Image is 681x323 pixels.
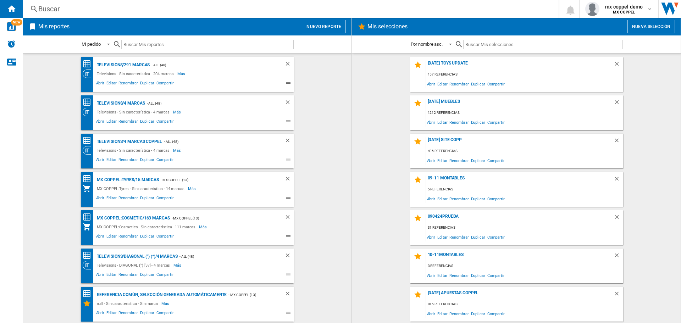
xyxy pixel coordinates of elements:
[614,99,623,108] div: Borrar
[105,80,117,88] span: Editar
[426,252,614,262] div: 10-11Montables
[117,233,139,241] span: Renombrar
[155,156,175,165] span: Compartir
[95,214,170,223] div: MX COPPEL:Cosmetic/163 marcas
[95,223,199,231] div: MX COPPEL:Cosmetics - Sin característica - 111 marcas
[139,195,155,203] span: Duplicar
[426,147,623,156] div: 406 referencias
[284,290,294,299] div: Borrar
[486,79,506,89] span: Compartir
[105,233,117,241] span: Editar
[436,79,448,89] span: Editar
[173,146,182,155] span: Más
[426,309,437,318] span: Abrir
[486,194,506,204] span: Compartir
[173,261,182,269] span: Más
[155,195,175,203] span: Compartir
[426,137,614,147] div: [DATE] site copp
[11,19,22,26] span: NEW
[83,223,95,231] div: Mi colección
[95,252,178,261] div: Televisions/DIAGONAL (") (*)/4 marcas
[121,40,294,49] input: Buscar Mis reportes
[486,156,506,165] span: Compartir
[83,174,95,183] div: Matriz de precios
[627,20,675,33] button: Nueva selección
[366,20,409,33] h2: Mis selecciones
[436,271,448,280] span: Editar
[95,195,106,203] span: Abrir
[302,20,346,33] button: Nuevo reporte
[38,4,540,14] div: Buscar
[95,118,106,127] span: Abrir
[95,69,178,78] div: Televisions - Sin característica - 204 marcas
[95,80,106,88] span: Abrir
[7,40,16,48] img: alerts-logo.svg
[83,184,95,193] div: Mi colección
[95,310,106,318] span: Abrir
[436,194,448,204] span: Editar
[426,232,437,242] span: Abrir
[117,195,139,203] span: Renombrar
[448,79,470,89] span: Renombrar
[284,252,294,261] div: Borrar
[170,214,270,223] div: - MX COPPEL (13)
[436,232,448,242] span: Editar
[155,233,175,241] span: Compartir
[284,176,294,184] div: Borrar
[155,80,175,88] span: Compartir
[448,117,470,127] span: Renombrar
[117,310,139,318] span: Renombrar
[470,194,486,204] span: Duplicar
[448,194,470,204] span: Renombrar
[614,214,623,223] div: Borrar
[470,156,486,165] span: Duplicar
[37,20,71,33] h2: Mis reportes
[486,309,506,318] span: Compartir
[95,156,106,165] span: Abrir
[139,271,155,280] span: Duplicar
[426,300,623,309] div: 815 referencias
[585,2,599,16] img: profile.jpg
[436,156,448,165] span: Editar
[448,232,470,242] span: Renombrar
[426,290,614,300] div: [DATE] apuestas coppel
[105,310,117,318] span: Editar
[470,309,486,318] span: Duplicar
[614,176,623,185] div: Borrar
[95,233,106,241] span: Abrir
[155,271,175,280] span: Compartir
[426,99,614,108] div: [DATE] MUEBLES
[117,271,139,280] span: Renombrar
[105,118,117,127] span: Editar
[139,156,155,165] span: Duplicar
[83,69,95,78] div: Visión Categoría
[426,185,623,194] div: 5 referencias
[448,271,470,280] span: Renombrar
[95,61,150,69] div: Televisions/291 marcas
[426,223,623,232] div: 31 referencias
[199,223,208,231] span: Más
[436,309,448,318] span: Editar
[117,80,139,88] span: Renombrar
[117,156,139,165] span: Renombrar
[426,214,614,223] div: 090424prueba
[105,271,117,280] span: Editar
[426,194,437,204] span: Abrir
[470,79,486,89] span: Duplicar
[411,41,443,47] div: Por nombre asc.
[145,99,270,108] div: - ALL (48)
[83,213,95,222] div: Matriz de precios
[105,195,117,203] span: Editar
[95,184,188,193] div: MX COPPEL:Tyres - Sin característica - 14 marcas
[284,214,294,223] div: Borrar
[227,290,270,299] div: - MX COPPEL (13)
[486,271,506,280] span: Compartir
[426,117,437,127] span: Abrir
[105,156,117,165] span: Editar
[95,290,227,299] div: Referencia común, selección generada automáticamente
[117,118,139,127] span: Renombrar
[284,61,294,69] div: Borrar
[95,146,173,155] div: Televisions - Sin característica - 4 marcas
[426,271,437,280] span: Abrir
[83,108,95,116] div: Visión Categoría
